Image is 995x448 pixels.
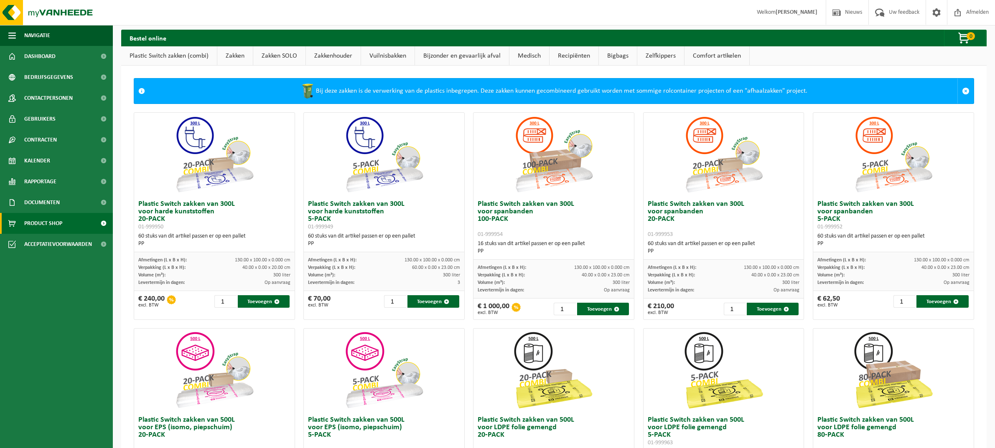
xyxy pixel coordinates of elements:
div: 60 stuks van dit artikel passen er op een pallet [308,233,460,248]
span: Volume (m³): [308,273,335,278]
div: PP [478,248,630,255]
img: 01-999963 [682,329,766,412]
span: 01-999950 [138,224,163,230]
span: 3 [458,280,460,285]
img: 01-999949 [342,113,426,196]
span: 01-999952 [817,224,842,230]
span: Levertermijn in dagen: [478,288,524,293]
span: 300 liter [443,273,460,278]
span: excl. BTW [648,310,674,315]
a: Vuilnisbakken [361,46,415,66]
span: 40.00 x 0.00 x 23.00 cm [921,265,970,270]
span: 60.00 x 0.00 x 23.00 cm [412,265,460,270]
span: 300 liter [273,273,290,278]
div: € 1 000,00 [478,303,509,315]
h3: Plastic Switch zakken van 300L voor spanbanden 100-PACK [478,200,630,238]
img: 01-999956 [173,329,256,412]
span: Volume (m³): [648,280,675,285]
span: Bedrijfsgegevens [24,67,73,88]
span: excl. BTW [138,303,165,308]
button: Toevoegen [577,303,629,315]
div: € 70,00 [308,295,331,308]
button: 0 [944,30,986,46]
span: 300 liter [613,280,630,285]
div: 60 stuks van dit artikel passen er op een pallet [817,233,970,248]
span: Contactpersonen [24,88,73,109]
span: 01-999949 [308,224,333,230]
span: Levertermijn in dagen: [138,280,185,285]
span: Dashboard [24,46,56,67]
span: Verpakking (L x B x H): [817,265,865,270]
button: Toevoegen [407,295,459,308]
input: 1 [214,295,237,308]
span: Afmetingen (L x B x H): [478,265,526,270]
span: Contracten [24,129,57,150]
span: Op aanvraag [265,280,290,285]
span: Documenten [24,192,60,213]
span: 300 liter [952,273,970,278]
div: PP [138,240,290,248]
input: 1 [724,303,746,315]
span: 130.00 x 100.00 x 0.000 cm [235,258,290,263]
img: 01-999950 [173,113,256,196]
span: Volume (m³): [138,273,165,278]
span: Afmetingen (L x B x H): [308,258,356,263]
span: Acceptatievoorwaarden [24,234,92,255]
a: Zakken [217,46,253,66]
img: 01-999952 [852,113,935,196]
div: 16 stuks van dit artikel passen er op een pallet [478,240,630,255]
span: Op aanvraag [604,288,630,293]
span: Gebruikers [24,109,56,129]
div: € 240,00 [138,295,165,308]
div: Bij deze zakken is de verwerking van de plastics inbegrepen. Deze zakken kunnen gecombineerd gebr... [149,78,957,104]
span: excl. BTW [308,303,331,308]
h3: Plastic Switch zakken van 300L voor spanbanden 20-PACK [648,200,800,238]
span: 40.00 x 0.00 x 23.00 cm [582,273,630,278]
a: Bigbags [599,46,637,66]
h3: Plastic Switch zakken van 500L voor LDPE folie gemengd 5-PACK [648,416,800,446]
div: 60 stuks van dit artikel passen er op een pallet [138,233,290,248]
div: € 62,50 [817,295,840,308]
span: 40.00 x 0.00 x 23.00 cm [751,273,799,278]
span: Op aanvraag [774,288,799,293]
h3: Plastic Switch zakken van 300L voor harde kunststoffen 20-PACK [138,200,290,230]
div: PP [308,240,460,248]
a: Zakkenhouder [306,46,361,66]
span: excl. BTW [817,303,840,308]
h3: Plastic Switch zakken van 300L voor spanbanden 5-PACK [817,200,970,230]
span: Levertermijn in dagen: [648,288,694,293]
a: Plastic Switch zakken (combi) [121,46,217,66]
span: Afmetingen (L x B x H): [648,265,696,270]
span: 130.00 x 100.00 x 0.000 cm [574,265,630,270]
span: Verpakking (L x B x H): [138,265,186,270]
span: Verpakking (L x B x H): [478,273,525,278]
img: 01-999953 [682,113,766,196]
img: 01-999954 [512,113,595,196]
div: 60 stuks van dit artikel passen er op een pallet [648,240,800,255]
span: Levertermijn in dagen: [308,280,354,285]
img: 01-999955 [342,329,426,412]
span: 130.00 x 100.00 x 0.000 cm [744,265,799,270]
div: PP [648,248,800,255]
span: Verpakking (L x B x H): [308,265,355,270]
span: 01-999953 [648,231,673,238]
span: Levertermijn in dagen: [817,280,864,285]
img: WB-0240-HPE-GN-50.png [299,83,316,99]
span: Volume (m³): [478,280,505,285]
span: Verpakking (L x B x H): [648,273,695,278]
input: 1 [554,303,576,315]
span: Volume (m³): [817,273,845,278]
span: 01-999954 [478,231,503,238]
img: 01-999964 [512,329,595,412]
button: Toevoegen [747,303,799,315]
span: 01-999963 [648,440,673,446]
span: 0 [967,32,975,40]
div: PP [817,240,970,248]
a: Zakken SOLO [253,46,305,66]
input: 1 [384,295,407,308]
a: Medisch [509,46,549,66]
button: Toevoegen [916,295,968,308]
span: 130.00 x 100.00 x 0.000 cm [914,258,970,263]
img: 01-999968 [852,329,935,412]
strong: [PERSON_NAME] [776,9,817,15]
